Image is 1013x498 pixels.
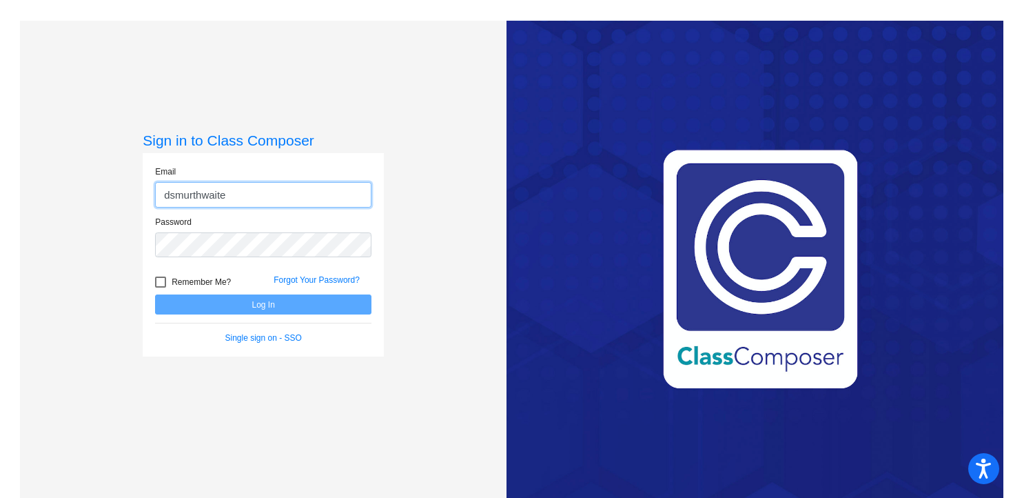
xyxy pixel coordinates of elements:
[143,132,384,149] h3: Sign in to Class Composer
[155,295,371,315] button: Log In
[155,216,192,228] label: Password
[172,274,231,290] span: Remember Me?
[274,275,360,285] a: Forgot Your Password?
[155,166,176,178] label: Email
[225,333,302,343] a: Single sign on - SSO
